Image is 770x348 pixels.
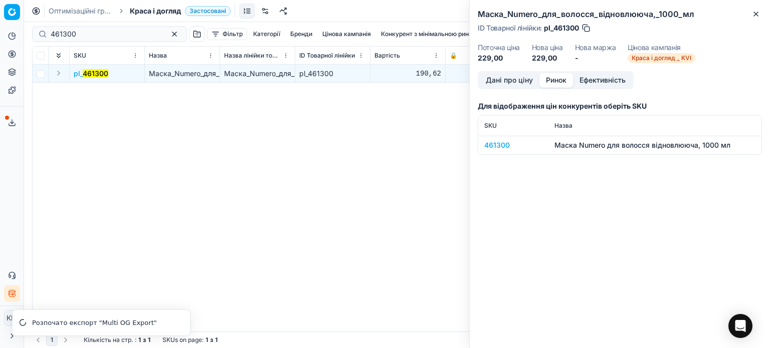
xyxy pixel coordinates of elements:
[450,52,457,60] span: 🔒
[49,6,231,16] nav: breadcrumb
[185,6,231,16] span: Застосовані
[224,52,281,60] span: Назва лінійки товарів
[286,28,316,40] button: Бренди
[46,334,58,346] button: 1
[554,140,755,150] div: Маска Numero для волосся відновлююча, 1000 мл
[484,140,542,150] div: 461300
[210,336,213,344] strong: з
[162,336,204,344] span: SKUs on page :
[224,69,291,79] div: Маска_Numero_для_волосся_відновлююча,_1000_мл
[299,52,355,60] span: ID Товарної лінійки
[32,334,72,346] nav: pagination
[249,28,284,40] button: Категорії
[478,8,762,20] h2: Маска_Numero_для_волосся_відновлююча,_1000_мл
[83,69,108,78] mark: 461300
[74,69,108,79] button: pl_461300
[728,314,752,338] div: Open Intercom Messenger
[628,44,695,51] dt: Цінова кампанія
[32,334,44,346] button: Go to previous page
[377,28,510,40] button: Конкурент з мінімальною ринковою ціною
[130,6,181,16] span: Краса і догляд
[532,44,563,51] dt: Нова ціна
[318,28,375,40] button: Цінова кампанія
[148,336,150,344] strong: 1
[374,69,441,79] div: 190,62
[478,25,542,32] span: ID Товарної лінійки :
[539,73,573,88] button: Ринок
[53,67,65,79] button: Expand
[53,50,65,62] button: Expand all
[478,44,520,51] dt: Поточна ціна
[51,29,160,39] input: Пошук по SKU або назві
[299,69,366,79] div: pl_461300
[149,52,167,60] span: Назва
[149,69,329,78] span: Маска_Numero_для_волосся_відновлююча,_1000_мл
[532,53,563,63] dd: 229,00
[143,336,146,344] strong: з
[84,336,133,344] span: Кількість на стр.
[215,336,218,344] strong: 1
[84,336,150,344] div: :
[74,69,108,79] span: pl_
[4,310,20,326] button: КM
[573,73,632,88] button: Ефективність
[32,318,178,328] div: Розпочато експорт "Multi OG Export"
[628,53,695,63] span: Краса і догляд _ KVI
[374,52,400,60] span: Вартість
[478,53,520,63] dd: 229,00
[60,334,72,346] button: Go to next page
[5,310,20,325] span: КM
[74,52,86,60] span: SKU
[130,6,231,16] span: Краса і доглядЗастосовані
[479,73,539,88] button: Дані про ціну
[575,44,616,51] dt: Нова маржа
[575,53,616,63] dd: -
[206,336,208,344] strong: 1
[544,23,579,33] span: pl_461300
[554,122,572,129] span: Назва
[484,122,497,129] span: SKU
[207,28,247,40] button: Фільтр
[49,6,113,16] a: Оптимізаційні групи
[478,101,762,111] h3: Для відображення цін конкурентів оберіть SKU
[138,336,141,344] strong: 1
